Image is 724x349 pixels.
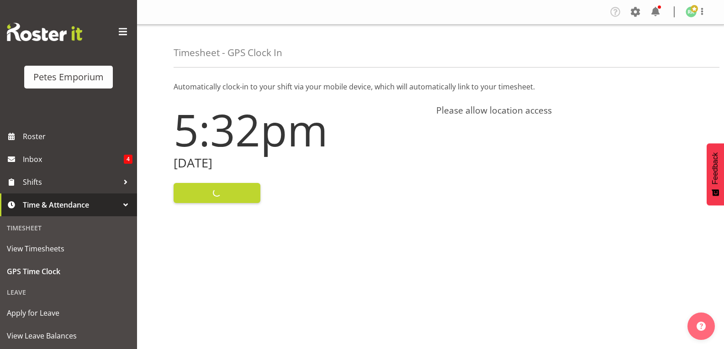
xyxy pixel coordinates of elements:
a: Apply for Leave [2,302,135,324]
div: Leave [2,283,135,302]
div: Petes Emporium [33,70,104,84]
a: GPS Time Clock [2,260,135,283]
img: Rosterit website logo [7,23,82,41]
h4: Timesheet - GPS Clock In [174,47,282,58]
h4: Please allow location access [436,105,688,116]
img: help-xxl-2.png [697,322,706,331]
span: View Timesheets [7,242,130,255]
span: Time & Attendance [23,198,119,212]
span: Apply for Leave [7,306,130,320]
img: ruth-robertson-taylor722.jpg [686,6,697,17]
div: Timesheet [2,219,135,237]
h1: 5:32pm [174,105,425,154]
span: Roster [23,130,132,143]
a: View Leave Balances [2,324,135,347]
a: View Timesheets [2,237,135,260]
h2: [DATE] [174,156,425,170]
span: 4 [124,155,132,164]
span: Shifts [23,175,119,189]
button: Feedback - Show survey [707,143,724,205]
span: Inbox [23,152,124,166]
span: GPS Time Clock [7,265,130,278]
span: View Leave Balances [7,329,130,343]
span: Feedback [711,152,719,184]
p: Automatically clock-in to your shift via your mobile device, which will automatically link to you... [174,81,687,92]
